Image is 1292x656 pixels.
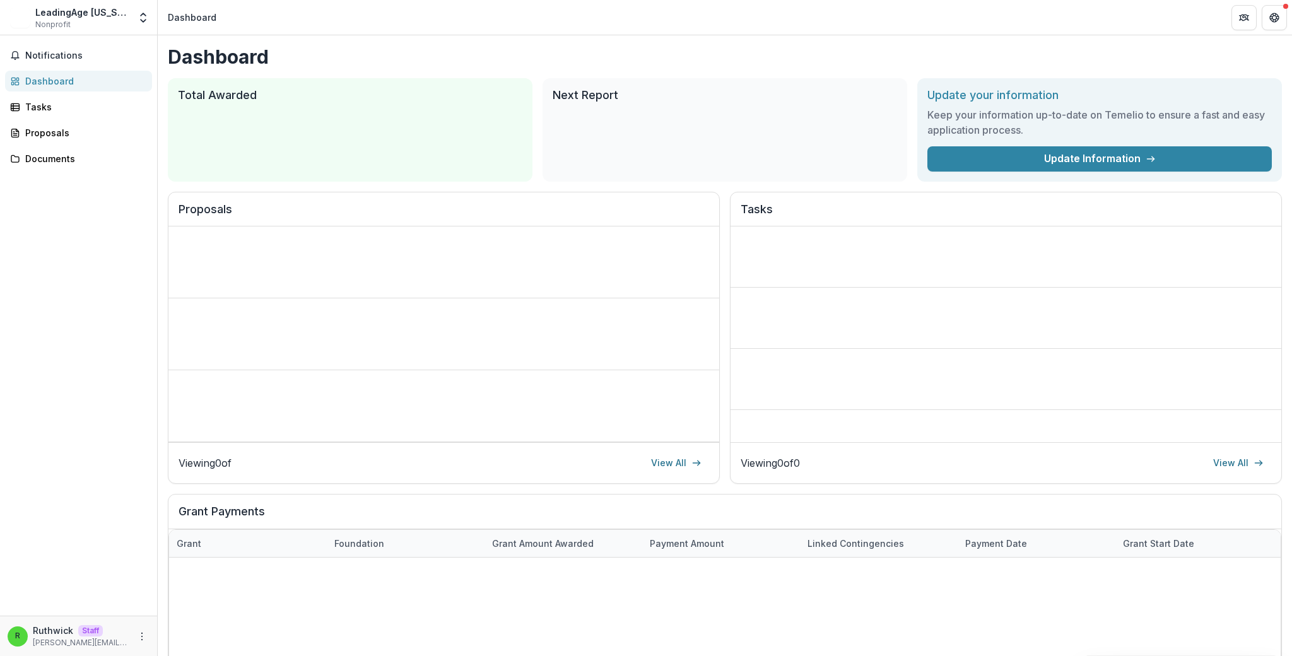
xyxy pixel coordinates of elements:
[25,152,142,165] div: Documents
[179,455,232,471] p: Viewing 0 of
[25,100,142,114] div: Tasks
[927,107,1272,138] h3: Keep your information up-to-date on Temelio to ensure a fast and easy application process.
[741,455,800,471] p: Viewing 0 of 0
[168,11,216,24] div: Dashboard
[163,8,221,26] nav: breadcrumb
[643,453,709,473] a: View All
[1206,453,1271,473] a: View All
[5,97,152,117] a: Tasks
[33,637,129,648] p: [PERSON_NAME][EMAIL_ADDRESS][DOMAIN_NAME]
[179,202,709,226] h2: Proposals
[35,6,129,19] div: LeadingAge [US_STATE]
[1231,5,1257,30] button: Partners
[179,505,1271,529] h2: Grant Payments
[927,146,1272,172] a: Update Information
[35,19,71,30] span: Nonprofit
[5,71,152,91] a: Dashboard
[15,632,20,640] div: Ruthwick
[178,88,522,102] h2: Total Awarded
[25,74,142,88] div: Dashboard
[5,148,152,169] a: Documents
[553,88,897,102] h2: Next Report
[134,629,150,644] button: More
[168,45,1282,68] h1: Dashboard
[134,5,152,30] button: Open entity switcher
[1262,5,1287,30] button: Get Help
[25,50,147,61] span: Notifications
[78,625,103,636] p: Staff
[1236,600,1267,631] button: Open AI Assistant
[5,122,152,143] a: Proposals
[5,45,152,66] button: Notifications
[741,202,1271,226] h2: Tasks
[25,126,142,139] div: Proposals
[927,88,1272,102] h2: Update your information
[33,624,73,637] p: Ruthwick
